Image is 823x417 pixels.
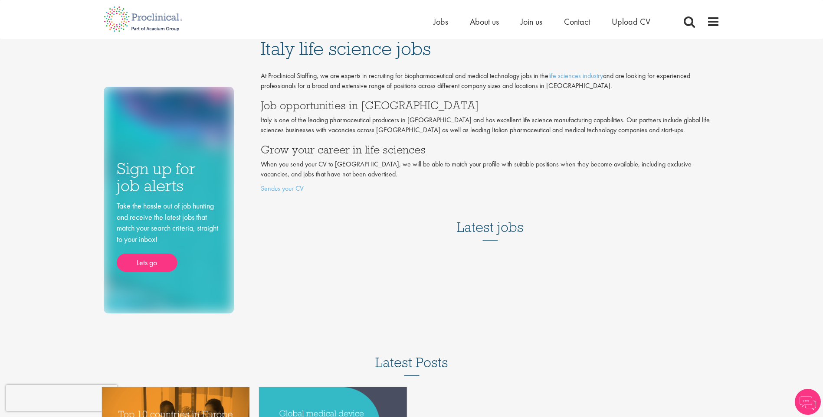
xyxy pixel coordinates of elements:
p: At Proclinical Staffing, we are experts in recruiting for biopharmaceutical and medical technolog... [261,71,720,91]
h3: Sign up for job alerts [117,160,221,194]
a: Contact [564,16,590,27]
div: Take the hassle out of job hunting and receive the latest jobs that match your search criteria, s... [117,200,221,272]
a: Jobs [433,16,448,27]
span: Italy life science jobs [261,37,431,60]
p: When you send your CV to [GEOGRAPHIC_DATA], we will be able to match your profile with suitable p... [261,160,720,179]
a: Join us [521,16,542,27]
img: Chatbot [795,389,821,415]
h3: Latest Posts [375,355,448,376]
a: About us [470,16,499,27]
a: Sendus your CV [261,184,304,193]
h3: Job opportunities in [GEOGRAPHIC_DATA] [261,100,720,111]
a: Upload CV [612,16,650,27]
p: Italy is one of the leading pharmaceutical producers in [GEOGRAPHIC_DATA] and has excellent life ... [261,115,720,135]
h3: Grow your career in life sciences [261,144,720,155]
iframe: reCAPTCHA [6,385,117,411]
a: life sciences industry [548,71,603,80]
a: Lets go [117,254,177,272]
h3: Latest jobs [457,198,524,241]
